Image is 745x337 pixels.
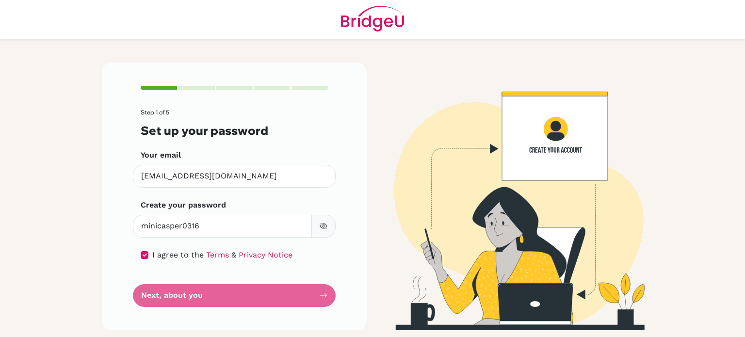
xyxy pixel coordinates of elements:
[141,124,328,138] h3: Set up your password
[206,250,229,259] a: Terms
[152,250,204,259] span: I agree to the
[133,165,336,188] input: Insert your email*
[231,250,236,259] span: &
[141,149,181,161] label: Your email
[141,199,226,211] label: Create your password
[141,109,169,116] span: Step 1 of 5
[239,250,292,259] a: Privacy Notice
